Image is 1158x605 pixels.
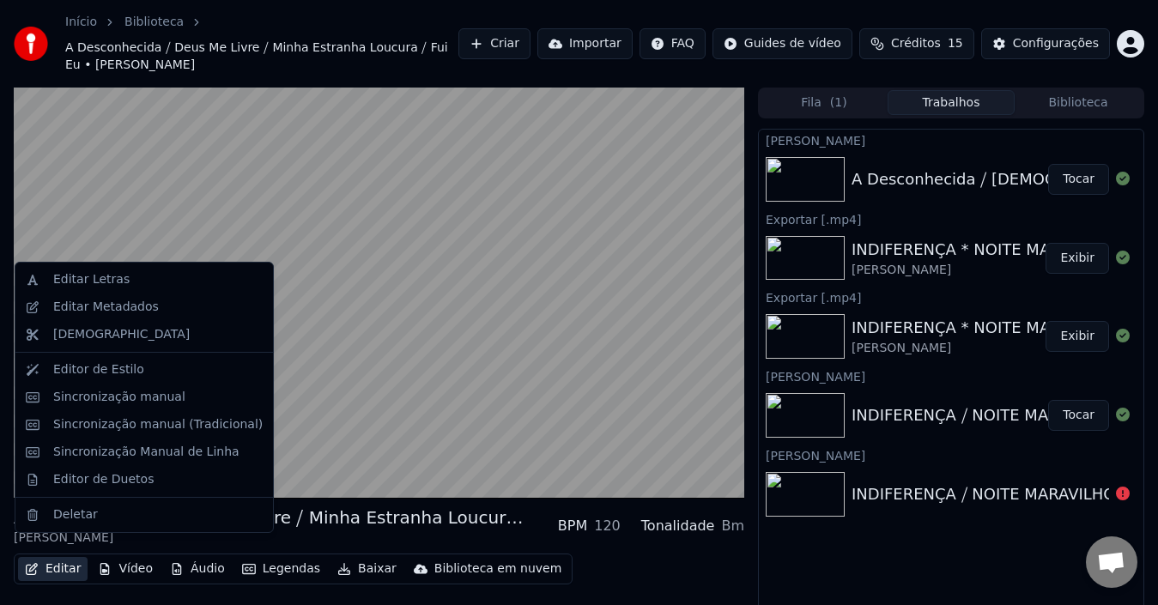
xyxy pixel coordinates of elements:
div: [DEMOGRAPHIC_DATA] [53,326,190,343]
button: Exibir [1046,321,1109,352]
a: Biblioteca [124,14,184,31]
div: 120 [594,516,621,536]
span: ( 1 ) [830,94,847,112]
button: Criar [458,28,530,59]
button: Legendas [235,557,327,581]
nav: breadcrumb [65,14,458,74]
div: Editor de Duetos [53,471,154,488]
span: 15 [948,35,963,52]
button: Baixar [330,557,403,581]
button: Configurações [981,28,1110,59]
button: Tocar [1048,400,1109,431]
div: Sincronização Manual de Linha [53,444,239,461]
div: [PERSON_NAME] [759,130,1143,150]
button: Exibir [1046,243,1109,274]
div: Exportar [.mp4] [759,287,1143,307]
div: Deletar [53,506,98,523]
div: [PERSON_NAME] [759,445,1143,465]
button: FAQ [640,28,706,59]
button: Tocar [1048,164,1109,195]
button: Importar [537,28,633,59]
div: Sincronização manual [53,389,185,406]
a: Início [65,14,97,31]
span: A Desconhecida ⧸ Deus Me Livre ⧸ Minha Estranha Loucura ⧸ Fui Eu • [PERSON_NAME] [65,39,458,74]
button: Créditos15 [859,28,974,59]
button: Trabalhos [888,90,1015,115]
button: Guides de vídeo [712,28,852,59]
div: Configurações [1013,35,1099,52]
div: Sincronização manual (Tradicional) [53,416,263,433]
span: Créditos [891,35,941,52]
div: Editar Metadados [53,299,159,316]
a: Bate-papo aberto [1086,536,1137,588]
div: Biblioteca em nuvem [434,560,562,578]
div: Tonalidade [641,516,715,536]
button: Fila [761,90,888,115]
div: Editor de Estilo [53,361,144,378]
div: [PERSON_NAME] [759,366,1143,386]
button: Áudio [163,557,232,581]
div: Editar Letras [53,271,130,288]
button: Biblioteca [1015,90,1142,115]
img: youka [14,27,48,61]
div: BPM [558,516,587,536]
div: A Desconhecida ⧸ Deus Me Livre ⧸ Minha Estranha Loucura ⧸ Fui Eu [14,505,529,529]
div: Bm [721,516,744,536]
div: [PERSON_NAME] [14,529,529,547]
button: Editar [18,557,88,581]
div: Exportar [.mp4] [759,209,1143,229]
button: Vídeo [91,557,160,581]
